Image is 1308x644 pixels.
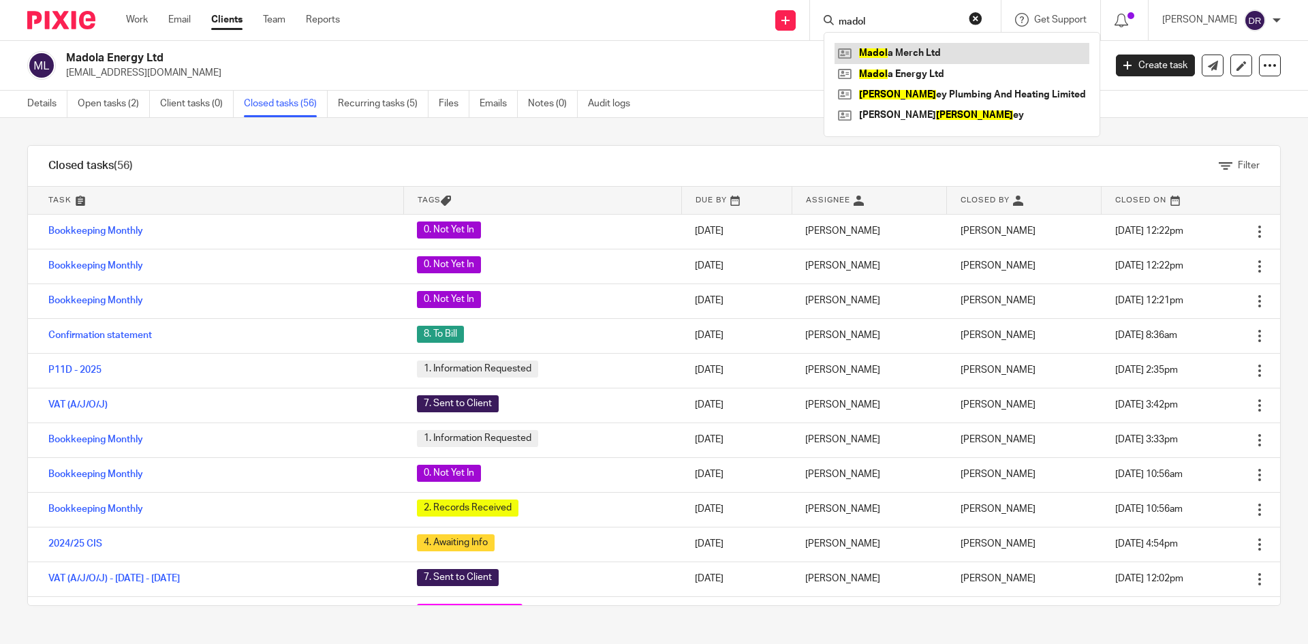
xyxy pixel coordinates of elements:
a: Emails [480,91,518,117]
td: [PERSON_NAME] [792,596,946,631]
td: [PERSON_NAME] [792,492,946,527]
a: Closed tasks (56) [244,91,328,117]
span: [DATE] 12:02pm [1115,574,1183,583]
a: Bookkeeping Monthly [48,504,143,514]
td: [DATE] [681,596,792,631]
span: [DATE] 12:22pm [1115,261,1183,271]
span: 0. Not Yet In [417,465,481,482]
td: [PERSON_NAME] [792,249,946,283]
span: [PERSON_NAME] [961,504,1035,514]
a: VAT (A/J/O/J) [48,400,108,410]
th: Tags [403,187,681,214]
td: [PERSON_NAME] [792,562,946,596]
span: [PERSON_NAME] [961,296,1035,305]
span: [DATE] 10:56am [1115,504,1183,514]
a: Work [126,13,148,27]
span: (56) [114,160,133,171]
span: 0. Not Yet In [417,221,481,239]
span: [PERSON_NAME] [961,226,1035,236]
a: Open tasks (2) [78,91,150,117]
img: svg%3E [27,51,56,80]
span: 0. Not Yet In [417,291,481,308]
a: P11D - 2025 [48,365,102,375]
td: [DATE] [681,423,792,457]
span: 0. Not Yet In [417,256,481,273]
span: [PERSON_NAME] [961,365,1035,375]
span: [DATE] 10:56am [1115,470,1183,479]
h2: Madola Energy Ltd [66,51,890,65]
td: [DATE] [681,562,792,596]
img: Pixie [27,11,95,29]
span: [PERSON_NAME] [961,470,1035,479]
a: Recurring tasks (5) [338,91,429,117]
a: Bookkeeping Monthly [48,296,143,305]
span: [DATE] 12:22pm [1115,226,1183,236]
a: Bookkeeping Monthly [48,470,143,479]
td: [PERSON_NAME] [792,353,946,388]
span: 8. To Bill [417,326,464,343]
p: [EMAIL_ADDRESS][DOMAIN_NAME] [66,66,1095,80]
td: [DATE] [681,318,792,353]
td: [PERSON_NAME] [792,214,946,249]
td: [PERSON_NAME] [792,457,946,492]
td: [DATE] [681,283,792,318]
span: Filter [1238,161,1260,170]
span: 1. Information Requested [417,430,538,447]
span: [DATE] 2:35pm [1115,365,1178,375]
td: [PERSON_NAME] [792,283,946,318]
td: [DATE] [681,353,792,388]
td: [PERSON_NAME] [792,423,946,457]
td: [DATE] [681,527,792,562]
span: 7. Sent to Client [417,569,499,586]
span: [PERSON_NAME] [961,331,1035,340]
span: Year end adjustments [417,604,523,621]
span: [DATE] 4:54pm [1115,539,1178,549]
a: Client tasks (0) [160,91,234,117]
span: [DATE] 3:42pm [1115,400,1178,410]
td: [DATE] [681,249,792,283]
button: Clear [969,12,982,25]
a: Confirmation statement [48,331,152,340]
a: Create task [1116,55,1195,76]
img: svg%3E [1244,10,1266,31]
td: [DATE] [681,388,792,423]
h1: Closed tasks [48,159,133,173]
a: 2024/25 CIS [48,539,102,549]
span: Get Support [1034,15,1087,25]
span: [DATE] 8:36am [1115,331,1177,340]
span: [PERSON_NAME] [961,574,1035,583]
span: 1. Information Requested [417,361,538,378]
a: Bookkeeping Monthly [48,435,143,444]
td: [PERSON_NAME] [792,318,946,353]
a: Team [263,13,285,27]
a: Notes (0) [528,91,578,117]
a: VAT (A/J/O/J) - [DATE] - [DATE] [48,574,180,583]
input: Search [837,16,960,29]
span: [DATE] 3:33pm [1115,435,1178,444]
a: Bookkeeping Monthly [48,226,143,236]
a: Clients [211,13,243,27]
span: 7. Sent to Client [417,395,499,412]
td: [DATE] [681,492,792,527]
span: [PERSON_NAME] [961,400,1035,410]
p: [PERSON_NAME] [1162,13,1237,27]
span: 2. Records Received [417,500,518,517]
span: [PERSON_NAME] [961,539,1035,549]
a: Details [27,91,67,117]
span: [PERSON_NAME] [961,261,1035,271]
span: [PERSON_NAME] [961,435,1035,444]
a: Bookkeeping Monthly [48,261,143,271]
a: Files [439,91,469,117]
span: 4. Awaiting Info [417,534,495,551]
td: [PERSON_NAME] [792,527,946,562]
a: Reports [306,13,340,27]
span: [DATE] 12:21pm [1115,296,1183,305]
a: Audit logs [588,91,640,117]
a: Email [168,13,191,27]
td: [DATE] [681,457,792,492]
td: [DATE] [681,214,792,249]
td: [PERSON_NAME] [792,388,946,423]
